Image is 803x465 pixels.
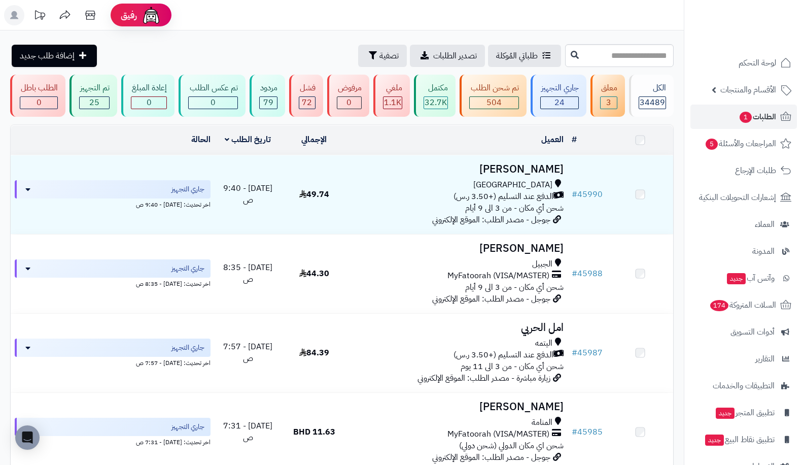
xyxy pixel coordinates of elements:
[690,401,797,425] a: تطبيق المتجرجديد
[259,82,277,94] div: مردود
[705,435,724,446] span: جديد
[465,202,564,214] span: شحن أي مكان - من 3 الى 9 أيام
[705,137,776,151] span: المراجعات والأسئلة
[535,338,552,349] span: اليتمه
[171,184,204,194] span: جاري التجهيز
[453,191,553,203] span: الدفع عند التسليم (+3.50 ر.س)
[263,96,273,109] span: 79
[15,198,211,209] div: اخر تحديث: [DATE] - 9:40 ص
[410,45,485,67] a: تصدير الطلبات
[188,82,237,94] div: تم عكس الطلب
[459,440,564,452] span: شحن اي مكان الدولي (شحن دولي)
[424,82,448,94] div: مكتمل
[352,163,564,175] h3: [PERSON_NAME]
[432,214,550,226] span: جوجل - مصدر الطلب: الموقع الإلكتروني
[716,408,735,419] span: جديد
[79,82,110,94] div: تم التجهيز
[690,293,797,317] a: السلات المتروكة174
[453,349,553,361] span: الدفع عند التسليم (+3.50 ر.س)
[541,134,564,146] a: العميل
[248,75,287,117] a: مردود 79
[486,96,502,109] span: 504
[690,51,797,75] a: لوحة التحكم
[730,325,775,339] span: أدوات التسويق
[20,82,58,94] div: الطلب باطل
[710,300,729,311] span: 174
[529,75,588,117] a: جاري التجهيز 24
[425,96,447,109] span: 32.7K
[141,5,161,25] img: ai-face.png
[572,347,603,359] a: #45987
[80,97,109,109] div: 25
[260,97,277,109] div: 79
[470,97,518,109] div: 504
[383,82,402,94] div: ملغي
[713,379,775,393] span: التطبيقات والخدمات
[600,82,617,94] div: معلق
[15,425,40,450] div: Open Intercom Messenger
[225,134,271,146] a: تاريخ الطلب
[424,97,447,109] div: 32651
[302,96,312,109] span: 72
[734,24,793,45] img: logo-2.png
[627,75,676,117] a: الكل34489
[488,45,561,67] a: طلباتي المُوكلة
[346,96,352,109] span: 0
[447,270,549,282] span: MyFatoorah (VISA/MASTER)
[690,266,797,290] a: وآتس آبجديد
[337,82,362,94] div: مرفوض
[131,97,166,109] div: 0
[699,190,776,205] span: إشعارات التحويلات البنكية
[177,75,247,117] a: تم عكس الطلب 0
[690,347,797,371] a: التقارير
[417,372,550,384] span: زيارة مباشرة - مصدر الطلب: الموقع الإلكتروني
[473,179,552,191] span: [GEOGRAPHIC_DATA]
[299,82,316,94] div: فشل
[606,96,611,109] span: 3
[588,75,627,117] a: معلق 3
[572,426,577,438] span: #
[379,50,399,62] span: تصفية
[67,75,119,117] a: تم التجهيز 25
[572,188,603,201] a: #45990
[690,158,797,183] a: طلبات الإرجاع
[20,97,57,109] div: 0
[740,112,752,123] span: 1
[690,105,797,129] a: الطلبات1
[358,45,407,67] button: تصفية
[211,96,216,109] span: 0
[572,188,577,201] span: #
[720,83,776,97] span: الأقسام والمنتجات
[171,263,204,274] span: جاري التجهيز
[572,426,603,438] a: #45985
[690,239,797,263] a: المدونة
[690,320,797,344] a: أدوات التسويق
[739,110,776,124] span: الطلبات
[572,134,577,146] a: #
[287,75,325,117] a: فشل 72
[131,82,167,94] div: إعادة المبلغ
[572,347,577,359] span: #
[704,433,775,447] span: تطبيق نقاط البيع
[384,96,401,109] span: 1.1K
[706,139,718,150] span: 5
[640,96,665,109] span: 34489
[15,357,211,368] div: اخر تحديث: [DATE] - 7:57 ص
[223,420,272,444] span: [DATE] - 7:31 ص
[412,75,458,117] a: مكتمل 32.7K
[532,417,552,428] span: المنامة
[293,426,335,438] span: 11.63 BHD
[171,343,204,353] span: جاري التجهيز
[15,278,211,288] div: اخر تحديث: [DATE] - 8:35 ص
[465,281,564,293] span: شحن أي مكان - من 3 الى 9 أيام
[755,352,775,366] span: التقارير
[371,75,412,117] a: ملغي 1.1K
[709,298,776,312] span: السلات المتروكة
[89,96,99,109] span: 25
[299,188,329,201] span: 49.74
[540,82,579,94] div: جاري التجهيز
[433,50,477,62] span: تصدير الطلبات
[735,163,776,178] span: طلبات الإرجاع
[458,75,528,117] a: تم شحن الطلب 504
[715,406,775,420] span: تطبيق المتجر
